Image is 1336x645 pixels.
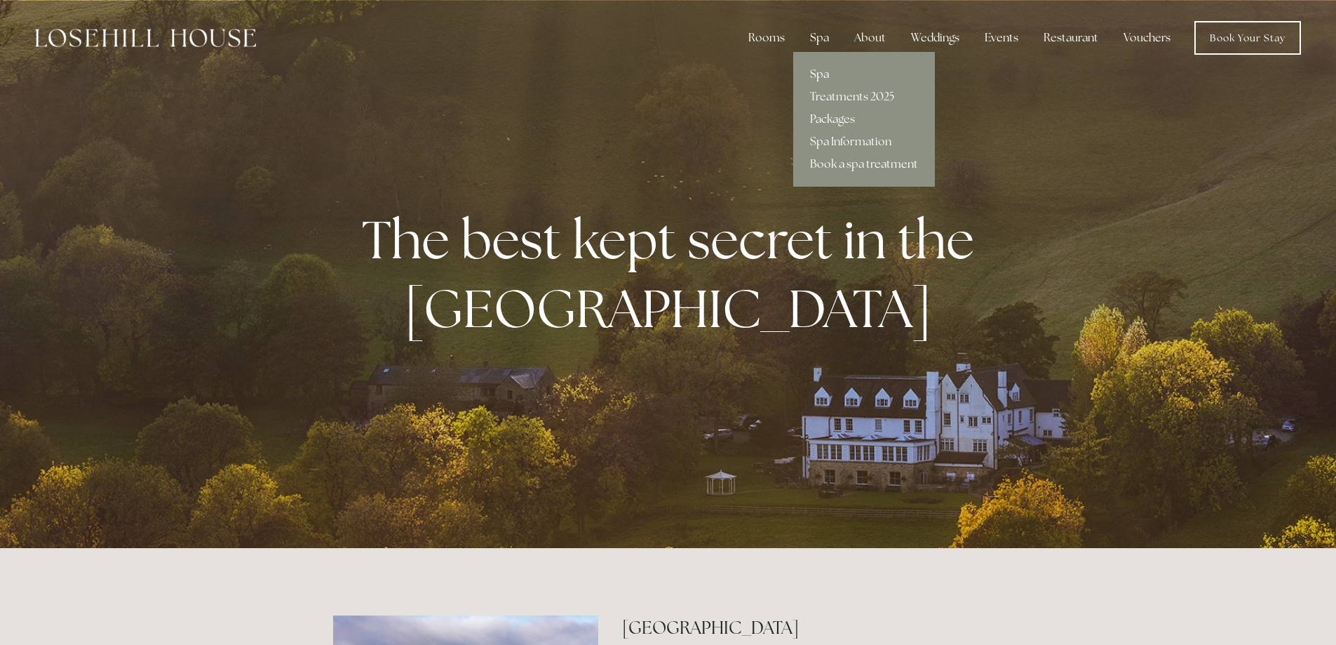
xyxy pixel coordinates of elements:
div: Weddings [900,24,971,52]
h2: [GEOGRAPHIC_DATA] [622,616,1003,640]
a: Packages [793,108,935,131]
div: Spa [799,24,840,52]
a: Treatments 2025 [793,86,935,108]
a: Book a spa treatment [793,153,935,175]
div: About [843,24,897,52]
a: Spa Information [793,131,935,153]
a: Book Your Stay [1194,21,1301,55]
a: Vouchers [1112,24,1182,52]
a: Spa [793,63,935,86]
img: Losehill House [35,29,256,47]
strong: The best kept secret in the [GEOGRAPHIC_DATA] [362,205,985,343]
div: Rooms [737,24,796,52]
div: Restaurant [1032,24,1109,52]
div: Events [973,24,1030,52]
